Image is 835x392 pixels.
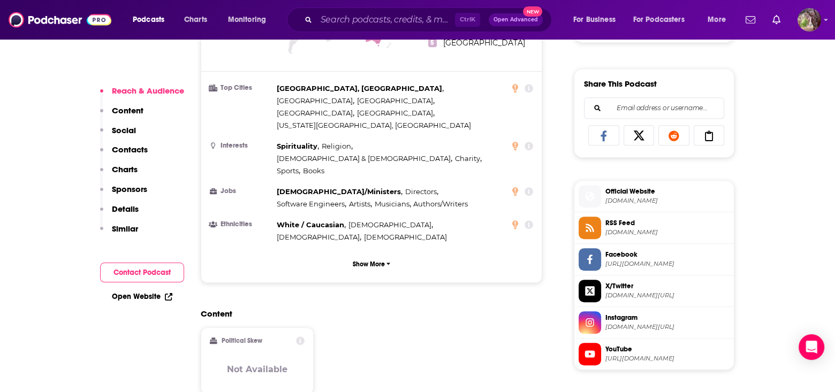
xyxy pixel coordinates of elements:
span: Books [303,166,324,175]
a: Open Website [112,292,172,301]
span: Charts [184,12,207,27]
p: Show More [353,260,385,268]
span: Instagram [605,313,730,322]
div: Search podcasts, credits, & more... [297,7,562,32]
span: , [277,82,444,95]
span: For Podcasters [633,12,685,27]
span: [DEMOGRAPHIC_DATA] [364,233,447,241]
span: , [357,95,435,107]
img: User Profile [798,8,821,32]
span: Monitoring [228,12,266,27]
span: https://www.facebook.com/PortalToAscension [605,260,730,268]
p: Sponsors [112,184,147,194]
h2: Political Skew [222,337,262,344]
a: Copy Link [694,125,725,145]
div: Search followers [584,97,724,119]
h3: Ethnicities [210,221,272,228]
a: Official Website[DOMAIN_NAME] [579,185,730,207]
span: 5 [428,39,437,47]
span: [DEMOGRAPHIC_DATA] [277,233,360,241]
span: Open Advanced [494,17,538,22]
button: Show More [210,254,533,274]
span: [GEOGRAPHIC_DATA] [357,109,433,117]
button: Social [100,125,136,145]
button: Contacts [100,144,148,164]
p: Contacts [112,144,148,155]
button: open menu [566,11,629,28]
button: open menu [700,11,739,28]
span: New [523,6,542,17]
span: , [455,152,482,165]
span: Musicians [375,199,409,208]
span: , [277,219,346,231]
span: Software Engineers [277,199,345,208]
h3: Jobs [210,188,272,195]
span: YouTube [605,344,730,354]
span: White / Caucasian [277,220,344,229]
a: YouTube[URL][DOMAIN_NAME] [579,343,730,365]
button: open menu [626,11,700,28]
button: Sponsors [100,184,147,204]
span: [GEOGRAPHIC_DATA] [277,96,353,105]
a: Facebook[URL][DOMAIN_NAME] [579,248,730,271]
input: Search podcasts, credits, & more... [316,11,455,28]
span: Official Website [605,187,730,196]
a: RSS Feed[DOMAIN_NAME] [579,217,730,239]
span: , [277,186,403,198]
span: voiceamerica.com [605,197,730,205]
h3: Not Available [227,364,287,374]
span: , [277,152,452,165]
span: More [708,12,726,27]
span: [DEMOGRAPHIC_DATA] [348,220,431,229]
p: Content [112,105,143,116]
span: , [349,198,372,210]
button: Reach & Audience [100,86,184,105]
span: instagram.com/ascension_academy_ed [605,323,730,331]
span: Charity [455,154,480,163]
span: [US_STATE][GEOGRAPHIC_DATA], [GEOGRAPHIC_DATA] [277,121,471,129]
span: Sports [277,166,299,175]
button: Open AdvancedNew [489,13,543,26]
span: For Business [573,12,616,27]
h3: Interests [210,142,272,149]
div: Open Intercom Messenger [799,334,824,360]
button: Details [100,204,139,224]
span: [GEOGRAPHIC_DATA], [GEOGRAPHIC_DATA] [277,84,442,93]
span: Podcasts [133,12,164,27]
a: Charts [177,11,214,28]
span: , [357,107,435,119]
span: , [277,198,346,210]
h2: Content [201,309,534,319]
span: , [277,165,300,177]
span: [DEMOGRAPHIC_DATA]/Ministers [277,187,401,196]
span: Logged in as MSanz [798,8,821,32]
button: open menu [221,11,280,28]
span: Religion [322,142,351,150]
span: Facebook [605,250,730,259]
span: , [322,140,353,152]
h3: Share This Podcast [584,79,657,89]
a: Share on Reddit [658,125,689,145]
span: [GEOGRAPHIC_DATA] [443,38,525,48]
a: Instagram[DOMAIN_NAME][URL] [579,311,730,334]
span: , [277,140,319,152]
button: Similar [100,224,138,243]
button: Charts [100,164,138,184]
p: Charts [112,164,138,174]
span: voiceamerica.com [605,228,730,236]
span: Authors/Writers [413,199,468,208]
button: Content [100,105,143,125]
input: Email address or username... [593,98,715,118]
p: Details [112,204,139,214]
a: X/Twitter[DOMAIN_NAME][URL] [579,280,730,302]
span: , [277,231,361,243]
p: Reach & Audience [112,86,184,96]
a: Show notifications dropdown [741,11,760,29]
span: twitter.com/p2ascension [605,291,730,299]
span: Artists [349,199,370,208]
span: RSS Feed [605,218,730,228]
span: https://www.youtube.com/@PortalToAscension [605,355,730,363]
a: Share on X/Twitter [624,125,655,145]
span: X/Twitter [605,281,730,291]
img: Podchaser - Follow, Share and Rate Podcasts [9,10,111,30]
